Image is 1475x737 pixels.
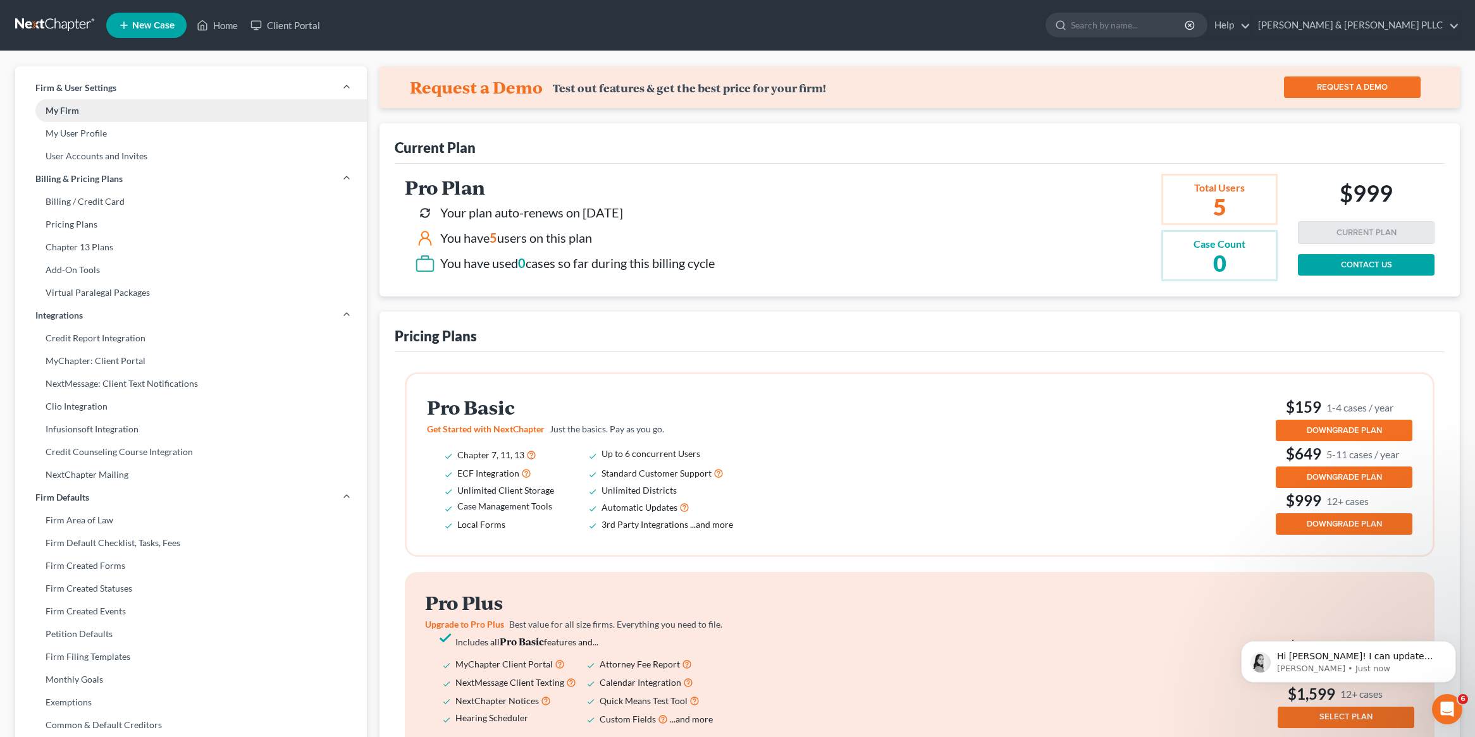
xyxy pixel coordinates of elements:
a: Firm Filing Templates [15,645,367,668]
a: Chapter 13 Plans [15,236,367,259]
a: Monthly Goals [15,668,367,691]
small: 5-11 cases / year [1326,448,1399,461]
h2: 0 [1194,252,1245,274]
a: Petition Defaults [15,623,367,645]
span: MyChapter Client Portal [455,659,553,669]
button: DOWNGRADE PLAN [1276,420,1412,441]
a: CONTACT US [1298,254,1435,276]
div: Test out features & get the best price for your firm! [553,82,826,95]
a: Client Portal [244,14,326,37]
span: Case Management Tools [457,501,552,511]
span: Attorney Fee Report [600,659,680,669]
button: SELECT PLAN [1278,707,1414,728]
h2: Pro Plan [405,177,715,198]
span: Quick Means Test Tool [600,695,688,706]
h2: 5 [1194,195,1245,218]
span: Local Forms [457,519,505,530]
span: Calendar Integration [600,677,681,688]
a: NextMessage: Client Text Notifications [15,372,367,395]
a: Help [1208,14,1250,37]
a: REQUEST A DEMO [1284,76,1421,98]
a: Pricing Plans [15,213,367,236]
h4: Request a Demo [410,77,543,97]
div: Case Count [1194,237,1245,252]
span: Custom Fields [600,714,656,724]
p: Message from Lindsey, sent Just now [55,49,218,60]
a: Virtual Paralegal Packages [15,281,367,304]
span: 6 [1458,694,1468,704]
div: You have users on this plan [440,229,592,247]
span: ...and more [690,519,733,530]
span: Unlimited Districts [602,485,677,496]
a: Firm Created Statuses [15,577,367,600]
a: MyChapter: Client Portal [15,350,367,372]
a: NextChapter Mailing [15,463,367,486]
a: Common & Default Creditors [15,714,367,736]
span: 3rd Party Integrations [602,519,688,530]
span: 5 [490,230,497,245]
h3: $649 [1276,444,1412,464]
strong: Pro Basic [500,635,544,648]
span: Integrations [35,309,83,322]
span: DOWNGRADE PLAN [1307,425,1382,435]
h2: Pro Basic [427,397,751,418]
iframe: Intercom notifications message [1222,614,1475,703]
span: Upgrade to Pro Plus [425,619,504,630]
a: [PERSON_NAME] & [PERSON_NAME] PLLC [1252,14,1459,37]
small: 12+ cases [1326,494,1369,508]
span: Hi [PERSON_NAME]! I can update your firm name for you! You should be able to change your firm add... [55,37,216,109]
h3: $159 [1276,397,1412,417]
a: Firm Area of Law [15,509,367,532]
a: Firm Defaults [15,486,367,509]
input: Search by name... [1071,13,1187,37]
span: Unlimited Client Storage [457,485,554,496]
span: ...and more [670,714,713,724]
span: Best value for all size firms. Everything you need to file. [509,619,722,630]
div: Total Users [1194,181,1245,195]
a: Firm & User Settings [15,76,367,99]
button: CURRENT PLAN [1298,221,1435,244]
iframe: Intercom live chat [1432,694,1462,724]
a: Infusionsoft Integration [15,418,367,441]
a: Home [190,14,244,37]
span: Chapter 7, 11, 13 [457,449,524,460]
a: Exemptions [15,691,367,714]
small: 1-4 cases / year [1326,401,1393,414]
span: Standard Customer Support [602,468,712,478]
h3: $999 [1276,490,1412,511]
a: Firm Created Events [15,600,367,623]
a: Add-On Tools [15,259,367,281]
a: User Accounts and Invites [15,145,367,167]
a: Integrations [15,304,367,327]
a: My User Profile [15,122,367,145]
div: You have used cases so far during this billing cycle [440,254,715,272]
h2: $999 [1340,180,1393,211]
div: Current Plan [395,138,476,157]
span: NextChapter Notices [455,695,539,706]
a: Billing / Credit Card [15,190,367,213]
button: DOWNGRADE PLAN [1276,513,1412,535]
a: Credit Report Integration [15,327,367,350]
a: Firm Created Forms [15,554,367,577]
span: DOWNGRADE PLAN [1307,519,1382,529]
span: Get Started with NextChapter [427,423,545,434]
span: ECF Integration [457,468,519,478]
button: DOWNGRADE PLAN [1276,466,1412,488]
a: Clio Integration [15,395,367,418]
a: Billing & Pricing Plans [15,167,367,190]
span: New Case [132,21,175,30]
div: Your plan auto-renews on [DATE] [440,204,623,222]
a: My Firm [15,99,367,122]
span: Up to 6 concurrent Users [602,448,700,459]
span: Includes all features and... [455,636,598,647]
a: Credit Counseling Course Integration [15,441,367,463]
div: Pricing Plans [395,327,477,345]
span: Billing & Pricing Plans [35,173,123,185]
span: NextMessage Client Texting [455,677,564,688]
span: Just the basics. Pay as you go. [550,423,664,434]
span: Automatic Updates [602,502,677,513]
span: SELECT PLAN [1319,712,1373,722]
a: Firm Default Checklist, Tasks, Fees [15,532,367,554]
